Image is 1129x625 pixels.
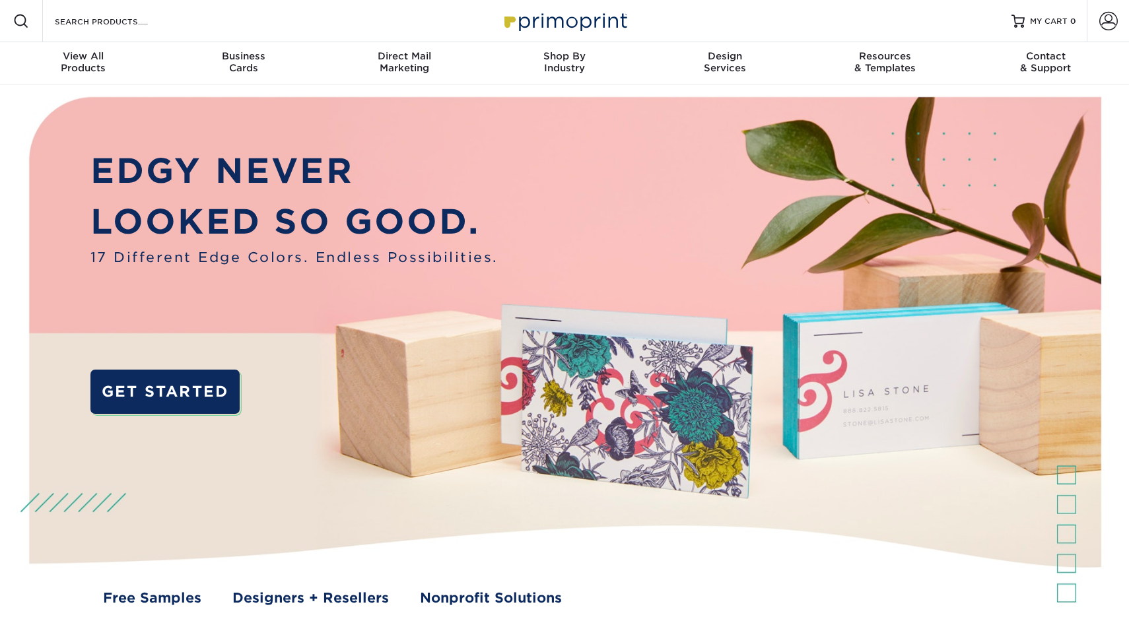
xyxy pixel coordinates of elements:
[164,42,324,84] a: BusinessCards
[805,42,965,84] a: Resources& Templates
[965,50,1126,62] span: Contact
[1030,16,1068,27] span: MY CART
[324,50,485,74] div: Marketing
[644,50,805,74] div: Services
[498,7,631,35] img: Primoprint
[103,588,201,609] a: Free Samples
[420,588,562,609] a: Nonprofit Solutions
[232,588,389,609] a: Designers + Resellers
[805,50,965,62] span: Resources
[53,13,182,29] input: SEARCH PRODUCTS.....
[965,50,1126,74] div: & Support
[164,50,324,62] span: Business
[1070,16,1076,26] span: 0
[965,42,1126,84] a: Contact& Support
[90,247,498,268] span: 17 Different Edge Colors. Endless Possibilities.
[3,50,164,62] span: View All
[485,50,645,62] span: Shop By
[90,197,498,247] p: LOOKED SO GOOD.
[644,50,805,62] span: Design
[3,50,164,74] div: Products
[164,50,324,74] div: Cards
[805,50,965,74] div: & Templates
[90,370,240,414] a: GET STARTED
[3,42,164,84] a: View AllProducts
[324,50,485,62] span: Direct Mail
[485,42,645,84] a: Shop ByIndustry
[644,42,805,84] a: DesignServices
[324,42,485,84] a: Direct MailMarketing
[485,50,645,74] div: Industry
[90,146,498,197] p: EDGY NEVER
